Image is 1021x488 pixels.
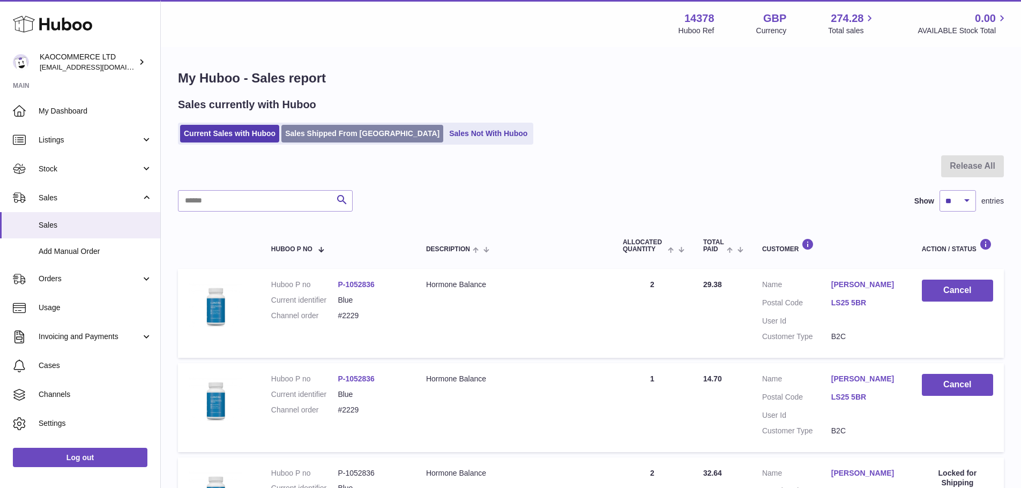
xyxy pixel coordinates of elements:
dd: B2C [831,332,900,342]
a: 274.28 Total sales [828,11,876,36]
h1: My Huboo - Sales report [178,70,1004,87]
img: internalAdmin-14378@internal.huboo.com [13,54,29,70]
a: [PERSON_NAME] [831,468,900,478]
span: Orders [39,274,141,284]
label: Show [914,196,934,206]
a: LS25 5BR [831,392,900,402]
span: Stock [39,164,141,174]
div: Action / Status [922,238,993,253]
span: Listings [39,135,141,145]
dt: Postal Code [762,298,831,311]
dt: User Id [762,410,831,421]
a: Log out [13,448,147,467]
dt: Customer Type [762,426,831,436]
a: LS25 5BR [831,298,900,308]
div: Customer [762,238,900,253]
dt: Huboo P no [271,374,338,384]
div: Hormone Balance [426,280,601,290]
dt: Current identifier [271,295,338,305]
span: Settings [39,418,152,429]
span: Cases [39,361,152,371]
dd: P-1052836 [338,468,405,478]
span: 14.70 [703,374,722,383]
span: Channels [39,389,152,400]
dt: Postal Code [762,392,831,405]
span: entries [981,196,1004,206]
dt: Customer Type [762,332,831,342]
dt: Name [762,280,831,292]
span: Huboo P no [271,246,312,253]
span: AVAILABLE Stock Total [918,26,1008,36]
span: 274.28 [831,11,863,26]
dd: Blue [338,389,405,400]
span: Sales [39,193,141,203]
strong: GBP [763,11,786,26]
button: Cancel [922,374,993,396]
dt: Current identifier [271,389,338,400]
span: ALLOCATED Quantity [623,239,665,253]
button: Cancel [922,280,993,302]
td: 1 [612,363,692,452]
dd: B2C [831,426,900,436]
dt: Name [762,374,831,387]
a: [PERSON_NAME] [831,374,900,384]
span: Add Manual Order [39,246,152,257]
div: Currency [756,26,787,36]
span: Total paid [703,239,724,253]
a: Current Sales with Huboo [180,125,279,142]
span: 32.64 [703,469,722,477]
span: Sales [39,220,152,230]
div: Hormone Balance [426,374,601,384]
span: My Dashboard [39,106,152,116]
dd: #2229 [338,405,405,415]
div: Huboo Ref [679,26,714,36]
span: Usage [39,303,152,313]
div: KAOCOMMERCE LTD [40,52,136,72]
dt: Huboo P no [271,280,338,290]
div: Hormone Balance [426,468,601,478]
img: 1753264085.png [189,280,242,333]
dd: Blue [338,295,405,305]
span: 29.38 [703,280,722,289]
a: Sales Not With Huboo [445,125,531,142]
strong: 14378 [684,11,714,26]
dt: Channel order [271,311,338,321]
a: Sales Shipped From [GEOGRAPHIC_DATA] [281,125,443,142]
dd: #2229 [338,311,405,321]
dt: Name [762,468,831,481]
a: [PERSON_NAME] [831,280,900,290]
dt: Huboo P no [271,468,338,478]
a: 0.00 AVAILABLE Stock Total [918,11,1008,36]
span: [EMAIL_ADDRESS][DOMAIN_NAME] [40,63,158,71]
span: Total sales [828,26,876,36]
span: Invoicing and Payments [39,332,141,342]
a: P-1052836 [338,280,375,289]
dt: Channel order [271,405,338,415]
dt: User Id [762,316,831,326]
span: Description [426,246,470,253]
td: 2 [612,269,692,358]
a: P-1052836 [338,374,375,383]
h2: Sales currently with Huboo [178,97,316,112]
img: 1753264085.png [189,374,242,427]
span: 0.00 [975,11,996,26]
